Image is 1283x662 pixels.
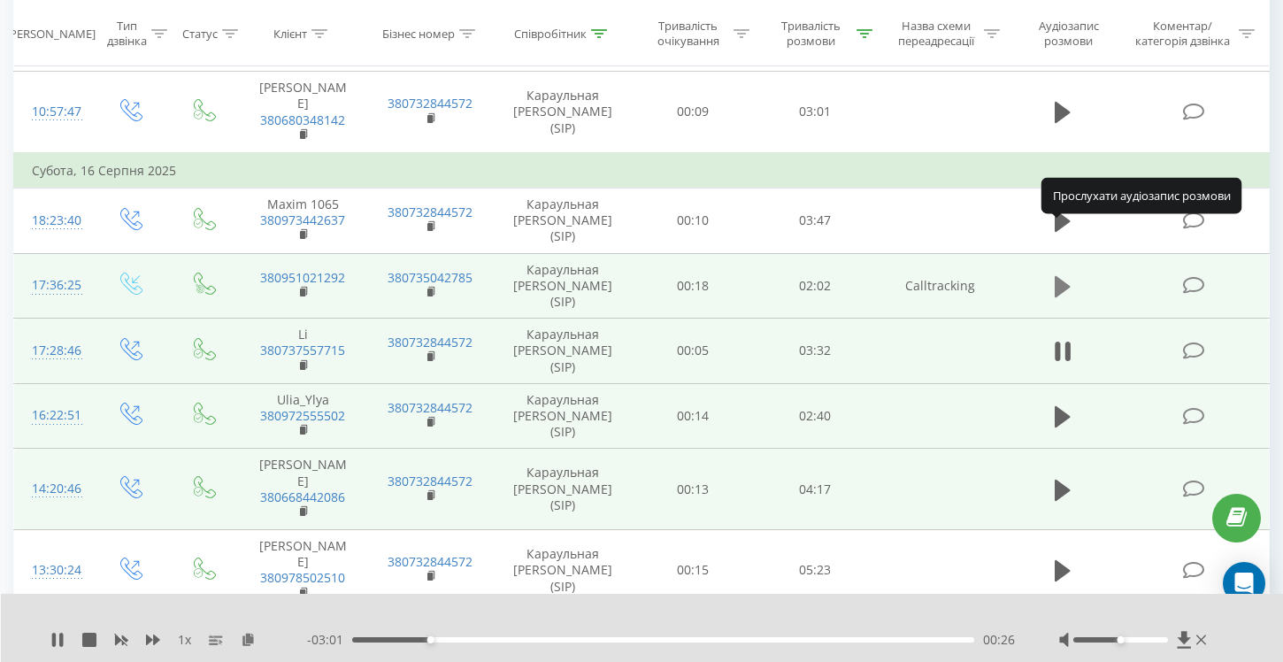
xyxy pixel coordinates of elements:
td: 00:18 [632,253,755,319]
td: 00:14 [632,383,755,449]
td: Караульная [PERSON_NAME] (SIP) [495,383,632,449]
td: Maxim 1065 [239,189,366,254]
td: 02:40 [754,383,877,449]
div: 13:30:24 [32,553,74,588]
a: 380732844572 [388,399,472,416]
td: Караульная [PERSON_NAME] (SIP) [495,253,632,319]
div: Прослухати аудіозапис розмови [1041,178,1242,213]
a: 380732844572 [388,204,472,220]
a: 380972555502 [260,407,345,424]
td: Караульная [PERSON_NAME] (SIP) [495,449,632,530]
div: 16:22:51 [32,398,74,433]
a: 380732844572 [388,553,472,570]
td: 00:15 [632,530,755,612]
td: 00:13 [632,449,755,530]
a: 380737557715 [260,342,345,358]
td: 00:05 [632,319,755,384]
div: Accessibility label [427,636,434,643]
div: Тривалість розмови [770,19,852,49]
td: 03:32 [754,319,877,384]
div: Статус [182,26,218,41]
td: [PERSON_NAME] [239,530,366,612]
a: 380668442086 [260,489,345,505]
div: Коментар/категорія дзвінка [1131,19,1234,49]
div: 14:20:46 [32,472,74,506]
a: 380732844572 [388,334,472,350]
div: Accessibility label [1117,636,1124,643]
td: Ulia_Ylya [239,383,366,449]
div: Open Intercom Messenger [1223,562,1265,604]
div: Клієнт [273,26,307,41]
a: 380978502510 [260,569,345,586]
td: Караульная [PERSON_NAME] (SIP) [495,319,632,384]
td: Calltracking [877,253,1004,319]
td: 03:47 [754,189,877,254]
td: Караульная [PERSON_NAME] (SIP) [495,189,632,254]
div: Тип дзвінка [107,19,147,49]
span: 1 x [178,631,191,649]
div: Тривалість очікування [648,19,730,49]
a: 380951021292 [260,269,345,286]
td: [PERSON_NAME] [239,449,366,530]
td: 00:09 [632,72,755,153]
td: 05:23 [754,530,877,612]
a: 380680348142 [260,112,345,128]
td: Караульная [PERSON_NAME] (SIP) [495,72,632,153]
td: 02:02 [754,253,877,319]
span: - 03:01 [307,631,352,649]
td: 04:17 [754,449,877,530]
div: 17:36:25 [32,268,74,303]
div: 10:57:47 [32,95,74,129]
td: 00:10 [632,189,755,254]
td: Субота, 16 Серпня 2025 [14,153,1270,189]
div: Назва схеми переадресації [893,19,980,49]
span: 00:26 [983,631,1015,649]
div: Аудіозапис розмови [1020,19,1118,49]
div: Співробітник [514,26,587,41]
div: Бізнес номер [382,26,455,41]
td: Караульная [PERSON_NAME] (SIP) [495,530,632,612]
td: 03:01 [754,72,877,153]
td: Li [239,319,366,384]
a: 380732844572 [388,473,472,489]
div: 18:23:40 [32,204,74,238]
div: 17:28:46 [32,334,74,368]
a: 380973442637 [260,212,345,228]
a: 380735042785 [388,269,472,286]
a: 380732844572 [388,95,472,112]
div: [PERSON_NAME] [6,26,96,41]
td: [PERSON_NAME] [239,72,366,153]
